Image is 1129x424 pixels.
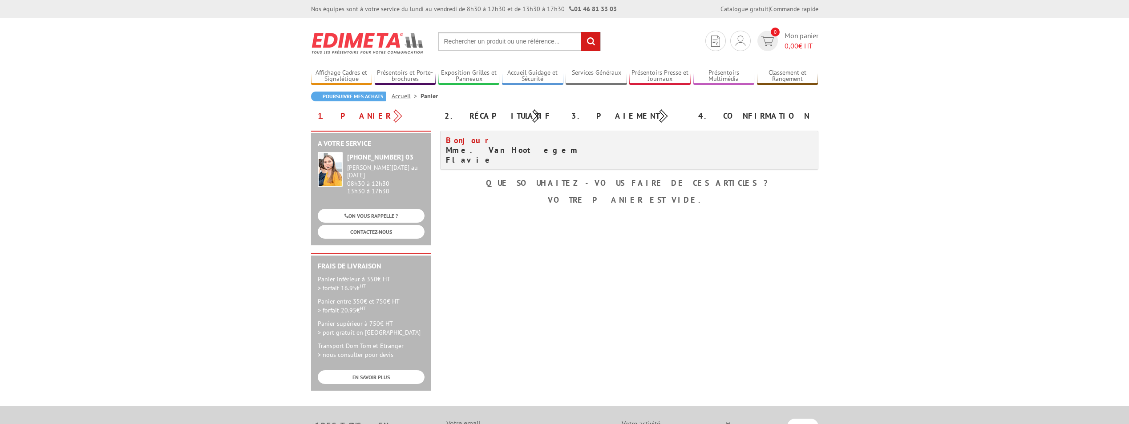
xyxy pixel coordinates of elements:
input: Rechercher un produit ou une référence... [438,32,601,51]
strong: 01 46 81 33 03 [569,5,617,13]
a: ON VOUS RAPPELLE ? [318,209,425,223]
sup: HT [360,283,366,289]
b: Que souhaitez-vous faire de ces articles ? [486,178,772,188]
a: Affichage Cadres et Signalétique [311,69,372,84]
h2: Frais de Livraison [318,262,425,270]
a: CONTACTEZ-NOUS [318,225,425,239]
img: devis rapide [736,36,745,46]
span: 0 [771,28,780,36]
a: Accueil Guidage et Sécurité [502,69,563,84]
div: [PERSON_NAME][DATE] au [DATE] [347,164,425,179]
img: devis rapide [711,36,720,47]
div: 3. Paiement [565,108,692,124]
span: € HT [785,41,818,51]
p: Transport Dom-Tom et Etranger [318,341,425,359]
a: Présentoirs Multimédia [693,69,755,84]
div: 08h30 à 12h30 13h30 à 17h30 [347,164,425,195]
a: devis rapide 0 Mon panier 0,00€ HT [755,31,818,51]
span: Mon panier [785,31,818,51]
div: Nos équipes sont à votre service du lundi au vendredi de 8h30 à 12h30 et de 13h30 à 17h30 [311,4,617,13]
div: 2. Récapitulatif [438,108,565,124]
span: > port gratuit en [GEOGRAPHIC_DATA] [318,328,421,336]
a: Présentoirs et Porte-brochures [375,69,436,84]
h2: A votre service [318,140,425,148]
span: Bonjour [446,135,493,145]
a: Commande rapide [770,5,818,13]
div: 1. Panier [311,108,438,124]
span: 0,00 [785,41,798,50]
a: Poursuivre mes achats [311,92,386,101]
a: Services Généraux [566,69,627,84]
p: Panier supérieur à 750€ HT [318,319,425,337]
a: Catalogue gratuit [720,5,769,13]
a: EN SAVOIR PLUS [318,370,425,384]
a: Classement et Rangement [757,69,818,84]
sup: HT [360,305,366,311]
img: Edimeta [311,27,425,60]
span: > forfait 20.95€ [318,306,366,314]
img: widget-service.jpg [318,152,343,187]
div: | [720,4,818,13]
span: > forfait 16.95€ [318,284,366,292]
img: devis rapide [761,36,774,46]
h4: Mme. Van Hootegem Flavie [446,136,623,165]
a: Accueil [392,92,421,100]
div: 4. Confirmation [692,108,818,124]
span: > nous consulter pour devis [318,351,393,359]
input: rechercher [581,32,600,51]
a: Exposition Grilles et Panneaux [438,69,500,84]
p: Panier inférieur à 350€ HT [318,275,425,292]
li: Panier [421,92,438,100]
p: Panier entre 350€ et 750€ HT [318,297,425,315]
strong: [PHONE_NUMBER] 03 [347,152,413,161]
b: Votre panier est vide. [548,195,711,205]
a: Présentoirs Presse et Journaux [629,69,691,84]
